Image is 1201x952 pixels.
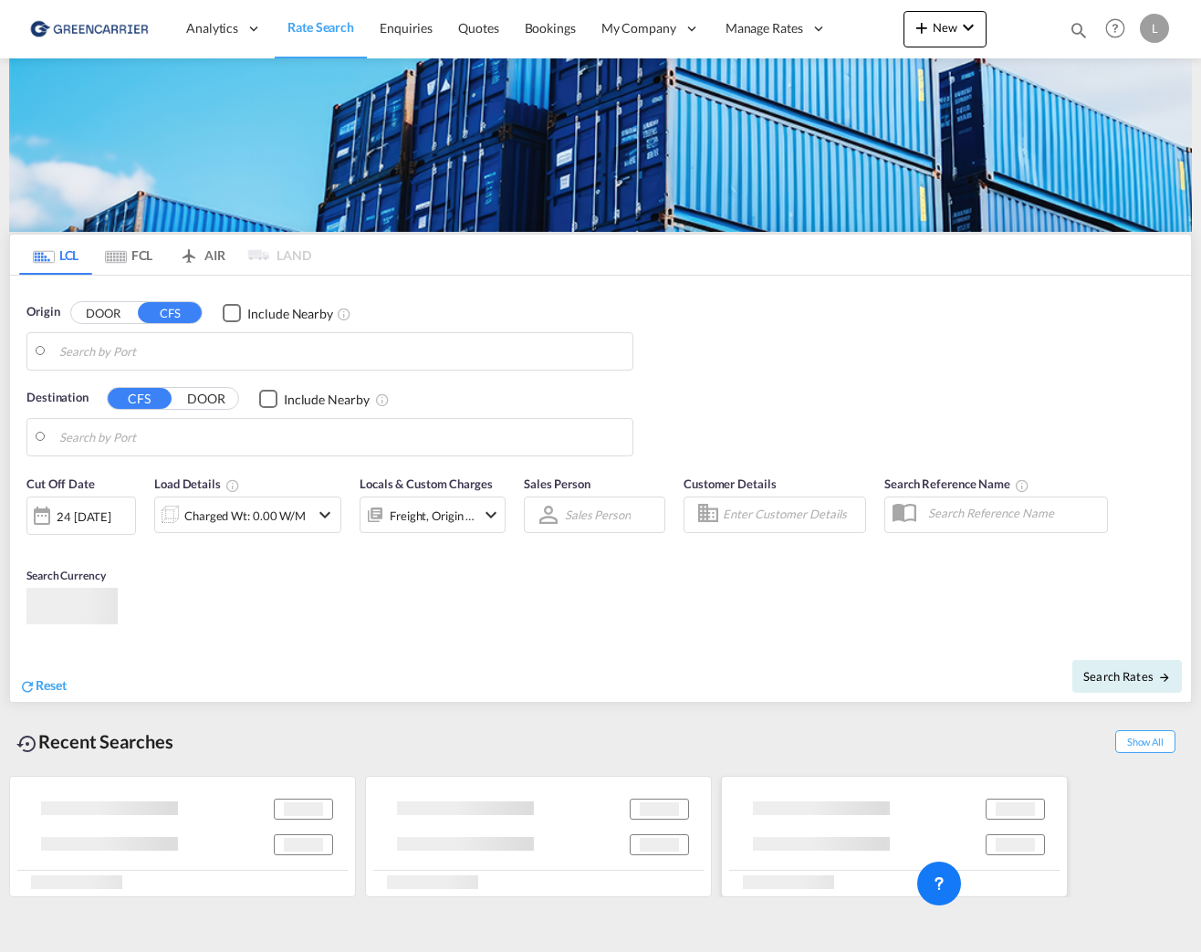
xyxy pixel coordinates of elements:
span: New [911,20,979,35]
div: L [1140,14,1169,43]
button: CFS [138,302,202,323]
input: Search by Port [59,338,623,365]
button: DOOR [174,389,238,410]
button: icon-plus 400-fgNewicon-chevron-down [903,11,987,47]
span: Customer Details [684,476,776,491]
div: Include Nearby [284,391,370,409]
img: GreenCarrierFCL_LCL.png [9,58,1192,232]
md-icon: icon-airplane [178,245,200,258]
div: Include Nearby [247,305,333,323]
md-icon: Unchecked: Ignores neighbouring ports when fetching rates.Checked : Includes neighbouring ports w... [337,307,351,321]
span: Enquiries [380,20,433,36]
span: Quotes [458,20,498,36]
span: Reset [36,677,67,693]
div: Help [1100,13,1140,46]
div: icon-refreshReset [19,676,67,696]
md-icon: icon-refresh [19,678,36,695]
span: Cut Off Date [26,476,95,491]
div: Charged Wt: 0.00 W/M [184,503,306,528]
md-select: Sales Person [563,501,632,528]
md-icon: icon-chevron-down [314,504,336,526]
input: Enter Customer Details [723,501,860,528]
span: Help [1100,13,1131,44]
span: Origin [26,303,59,321]
md-icon: icon-arrow-right [1158,671,1171,684]
md-tab-item: LCL [19,235,92,275]
span: Bookings [525,20,576,36]
span: Analytics [186,19,238,37]
div: 24 [DATE] [57,508,111,525]
span: Show All [1115,730,1175,753]
span: Search Rates [1083,669,1171,684]
div: icon-magnify [1069,20,1089,47]
md-icon: Your search will be saved by the below given name [1015,478,1029,493]
md-icon: icon-magnify [1069,20,1089,40]
button: DOOR [71,303,135,324]
div: Origin DOOR CFS Checkbox No InkUnchecked: Ignores neighbouring ports when fetching rates.Checked ... [10,276,1191,701]
span: Load Details [154,476,240,491]
md-icon: Unchecked: Ignores neighbouring ports when fetching rates.Checked : Includes neighbouring ports w... [375,392,390,407]
span: Sales Person [524,476,590,491]
input: Search Reference Name [919,499,1107,527]
md-checkbox: Checkbox No Ink [223,303,333,322]
md-icon: icon-chevron-down [957,16,979,38]
md-tab-item: AIR [165,235,238,275]
div: 24 [DATE] [26,497,136,535]
md-pagination-wrapper: Use the left and right arrow keys to navigate between tabs [19,235,311,275]
span: Locals & Custom Charges [360,476,493,491]
span: My Company [601,19,676,37]
img: e39c37208afe11efa9cb1d7a6ea7d6f5.png [27,8,151,49]
input: Search by Port [59,424,623,451]
span: Search Reference Name [884,476,1029,491]
div: Recent Searches [9,721,181,762]
md-icon: icon-chevron-down [480,504,502,526]
div: Freight Origin Destinationicon-chevron-down [360,497,506,533]
md-icon: icon-backup-restore [16,733,38,755]
span: Search Currency [26,569,106,582]
md-icon: icon-plus 400-fg [911,16,933,38]
md-datepicker: Select [26,532,40,557]
div: Freight Origin Destination [390,503,475,528]
md-tab-item: FCL [92,235,165,275]
span: Destination [26,389,89,407]
span: Manage Rates [726,19,803,37]
span: Rate Search [287,19,354,35]
button: CFS [108,388,172,409]
button: Search Ratesicon-arrow-right [1072,660,1182,693]
md-icon: Chargeable Weight [225,478,240,493]
div: Charged Wt: 0.00 W/Micon-chevron-down [154,497,341,533]
md-checkbox: Checkbox No Ink [259,389,370,408]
